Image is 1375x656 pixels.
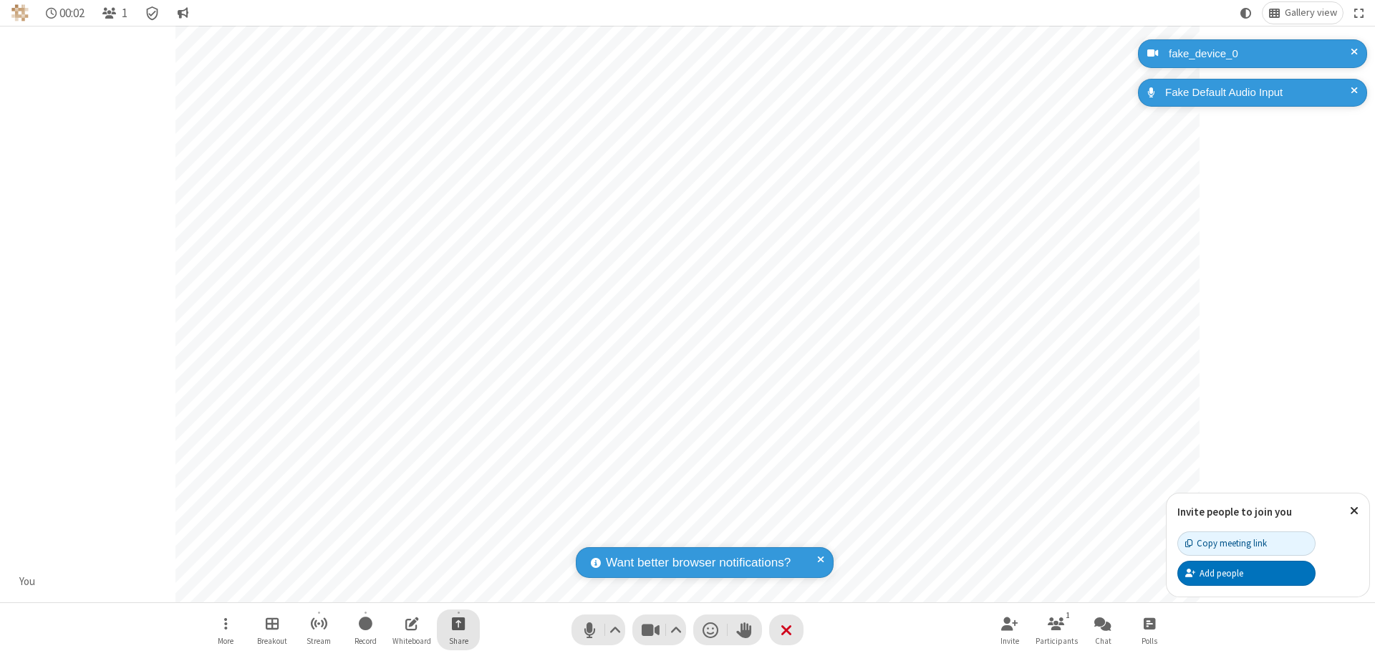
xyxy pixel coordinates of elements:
[632,614,686,645] button: Stop video (⌘+Shift+V)
[1081,609,1124,650] button: Open chat
[1000,637,1019,645] span: Invite
[693,614,728,645] button: Send a reaction
[390,609,433,650] button: Open shared whiteboard
[14,574,41,590] div: You
[171,2,194,24] button: Conversation
[1349,2,1370,24] button: Fullscreen
[1235,2,1258,24] button: Using system theme
[204,609,247,650] button: Open menu
[1160,85,1356,101] div: Fake Default Audio Input
[1164,46,1356,62] div: fake_device_0
[297,609,340,650] button: Start streaming
[392,637,431,645] span: Whiteboard
[769,614,804,645] button: End or leave meeting
[449,637,468,645] span: Share
[728,614,762,645] button: Raise hand
[251,609,294,650] button: Manage Breakout Rooms
[139,2,166,24] div: Meeting details Encryption enabled
[1062,609,1074,622] div: 1
[11,4,29,21] img: QA Selenium DO NOT DELETE OR CHANGE
[1095,637,1111,645] span: Chat
[1185,536,1267,550] div: Copy meeting link
[1142,637,1157,645] span: Polls
[988,609,1031,650] button: Invite participants (⌘+Shift+I)
[571,614,625,645] button: Mute (⌘+Shift+A)
[257,637,287,645] span: Breakout
[1177,505,1292,518] label: Invite people to join you
[437,609,480,650] button: Start sharing
[1177,531,1316,556] button: Copy meeting link
[1285,7,1337,19] span: Gallery view
[606,554,791,572] span: Want better browser notifications?
[307,637,331,645] span: Stream
[59,6,85,20] span: 00:02
[1263,2,1343,24] button: Change layout
[354,637,377,645] span: Record
[344,609,387,650] button: Start recording
[606,614,625,645] button: Audio settings
[1036,637,1078,645] span: Participants
[1339,493,1369,529] button: Close popover
[218,637,233,645] span: More
[667,614,686,645] button: Video setting
[40,2,91,24] div: Timer
[1128,609,1171,650] button: Open poll
[1177,561,1316,585] button: Add people
[96,2,133,24] button: Open participant list
[122,6,127,20] span: 1
[1035,609,1078,650] button: Open participant list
